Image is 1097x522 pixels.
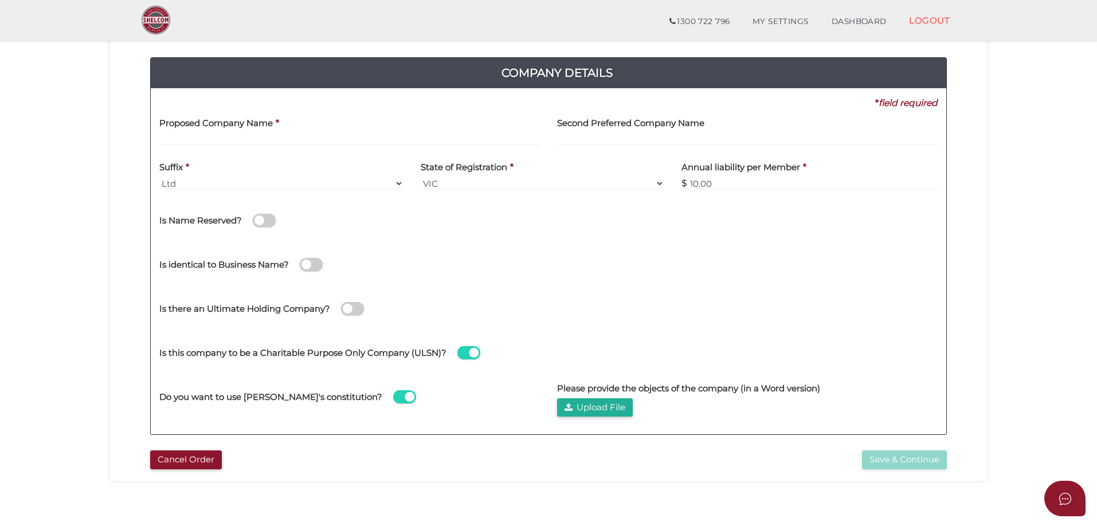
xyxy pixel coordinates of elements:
h4: Suffix [159,163,183,172]
a: 1300 722 796 [658,10,741,33]
a: LOGOUT [898,9,961,32]
h4: Proposed Company Name [159,119,273,128]
h4: Second Preferred Company Name [557,119,704,128]
i: field required [879,97,938,108]
button: Upload File [557,398,633,417]
h4: State of Registration [421,163,507,172]
button: Open asap [1044,481,1086,516]
h4: Is there an Ultimate Holding Company? [159,304,330,314]
h4: Is identical to Business Name? [159,260,289,270]
h4: Is Name Reserved? [159,216,242,226]
h4: Company Details [159,64,955,82]
button: Cancel Order [150,450,222,469]
a: DASHBOARD [820,10,898,33]
button: Save & Continue [862,450,947,469]
h4: Annual liability per Member [681,163,800,172]
h4: Please provide the objects of the company (in a Word version) [557,384,820,394]
a: MY SETTINGS [741,10,820,33]
h4: Is this company to be a Charitable Purpose Only Company (ULSN)? [159,348,446,358]
h4: Do you want to use [PERSON_NAME]'s constitution? [159,393,382,402]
